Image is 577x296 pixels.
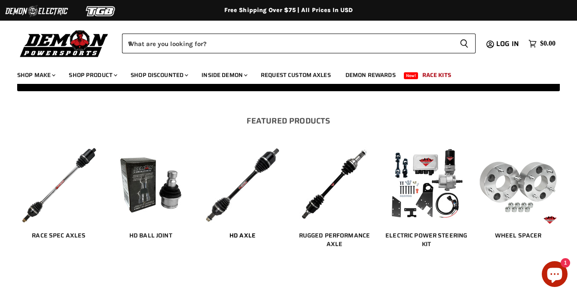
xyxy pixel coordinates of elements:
[122,34,453,53] input: When autocomplete results are available use up and down arrows to review and enter to select
[21,116,557,125] h2: FEATURED PRODUCTS
[293,240,376,248] a: Rugged Performance Axle
[129,231,172,240] span: HD Ball Joint
[11,66,61,84] a: Shop Make
[385,231,468,248] span: Electric Power Steering Kit
[62,66,122,84] a: Shop Product
[540,40,556,48] span: $0.00
[293,143,376,227] img: Rugged Performance Axle
[201,143,284,227] img: HD Axle
[4,3,69,19] img: Demon Electric Logo 2
[495,231,542,240] span: Wheel Spacer
[495,231,542,239] a: Wheel Spacer
[195,66,253,84] a: Inside Demon
[293,231,376,248] span: Rugged Performance Axle
[122,34,476,53] form: Product
[476,143,560,227] img: Wheel Spacer
[109,143,192,227] img: HD Ball Joint
[129,231,172,239] a: HD Ball Joint
[11,63,553,84] ul: Main menu
[453,34,476,53] button: Search
[416,66,458,84] a: Race Kits
[17,143,101,227] img: Demon X-Treme Axle
[32,231,85,240] span: Race Spec Axles
[339,66,402,84] a: Demon Rewards
[492,40,524,48] a: Log in
[229,231,256,239] a: HD Axle
[404,72,418,79] span: New!
[385,240,468,248] a: Electric Power Steering Kit
[124,66,193,84] a: Shop Discounted
[385,143,468,227] img: Electric Power Steering Kit
[539,261,570,289] inbox-online-store-chat: Shopify online store chat
[496,38,519,49] span: Log in
[524,37,560,50] a: $0.00
[17,28,111,59] img: Demon Powersports
[69,3,133,19] img: TGB Logo 2
[32,231,85,239] a: Race Spec Axles
[229,231,256,240] span: HD Axle
[254,66,337,84] a: Request Custom Axles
